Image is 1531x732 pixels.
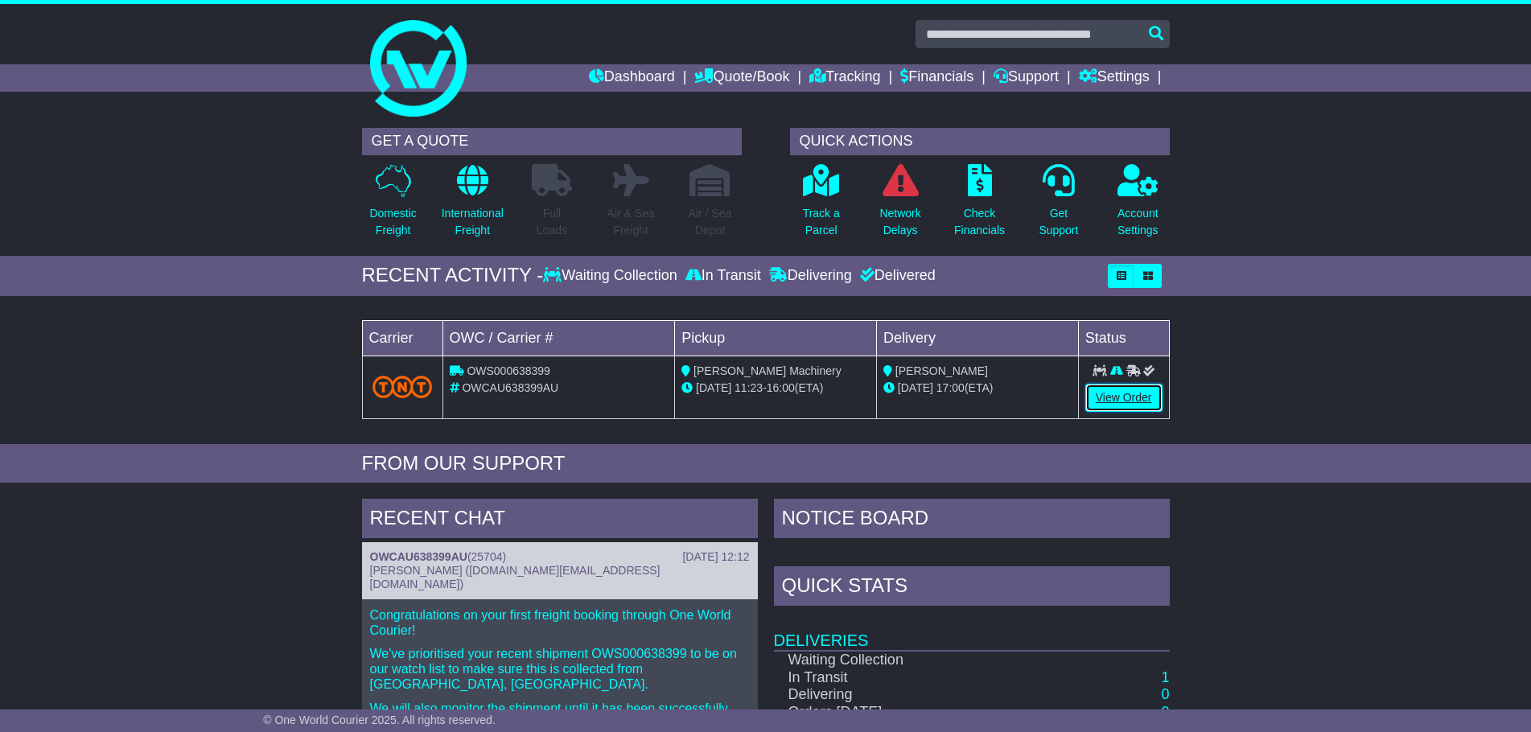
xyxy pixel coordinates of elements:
p: Full Loads [532,205,572,239]
span: 17:00 [936,381,965,394]
a: Quote/Book [694,64,789,92]
div: Quick Stats [774,566,1170,610]
p: Domestic Freight [369,205,416,239]
a: Settings [1079,64,1150,92]
p: Get Support [1039,205,1078,239]
span: [PERSON_NAME] [895,364,988,377]
td: Carrier [362,320,442,356]
span: [DATE] [898,381,933,394]
p: We've prioritised your recent shipment OWS000638399 to be on our watch list to make sure this is ... [370,646,750,693]
a: Tracking [809,64,880,92]
span: 11:23 [735,381,763,394]
p: Network Delays [879,205,920,239]
span: 16:00 [767,381,795,394]
p: Check Financials [954,205,1005,239]
td: In Transit [774,669,1061,687]
td: OWC / Carrier # [442,320,675,356]
a: AccountSettings [1117,163,1159,248]
td: Delivery [876,320,1078,356]
td: Delivering [774,686,1061,704]
td: Waiting Collection [774,651,1061,669]
span: [PERSON_NAME] Machinery [693,364,842,377]
td: Pickup [675,320,877,356]
div: QUICK ACTIONS [790,128,1170,155]
td: Status [1078,320,1169,356]
a: Support [994,64,1059,92]
a: GetSupport [1038,163,1079,248]
a: 0 [1161,704,1169,720]
a: NetworkDelays [879,163,921,248]
p: International Freight [442,205,504,239]
td: Deliveries [774,610,1170,651]
a: DomesticFreight [368,163,417,248]
span: [DATE] [696,381,731,394]
div: GET A QUOTE [362,128,742,155]
img: TNT_Domestic.png [372,376,433,397]
span: [PERSON_NAME] ([DOMAIN_NAME][EMAIL_ADDRESS][DOMAIN_NAME]) [370,564,661,590]
p: Congratulations on your first freight booking through One World Courier! [370,607,750,638]
a: OWCAU638399AU [370,550,467,563]
a: Track aParcel [802,163,841,248]
span: OWS000638399 [467,364,550,377]
div: Waiting Collection [543,267,681,285]
a: Financials [900,64,973,92]
a: View Order [1085,384,1163,412]
p: Track a Parcel [803,205,840,239]
p: Air & Sea Freight [607,205,655,239]
div: Delivered [856,267,936,285]
span: OWCAU638399AU [462,381,558,394]
p: Air / Sea Depot [689,205,732,239]
a: 1 [1161,669,1169,685]
div: - (ETA) [681,380,870,397]
div: (ETA) [883,380,1072,397]
span: © One World Courier 2025. All rights reserved. [263,713,496,726]
div: Delivering [765,267,856,285]
p: We will also monitor the shipment until it has been successfully delivered to [PERSON_NAME], and ... [370,701,750,731]
td: Orders [DATE] [774,704,1061,722]
p: Account Settings [1117,205,1159,239]
a: Dashboard [589,64,675,92]
div: NOTICE BOARD [774,499,1170,542]
a: 0 [1161,686,1169,702]
div: In Transit [681,267,765,285]
div: FROM OUR SUPPORT [362,452,1170,475]
a: CheckFinancials [953,163,1006,248]
div: RECENT CHAT [362,499,758,542]
div: RECENT ACTIVITY - [362,264,544,287]
span: 25704 [471,550,503,563]
div: [DATE] 12:12 [682,550,749,564]
div: ( ) [370,550,750,564]
a: InternationalFreight [441,163,504,248]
